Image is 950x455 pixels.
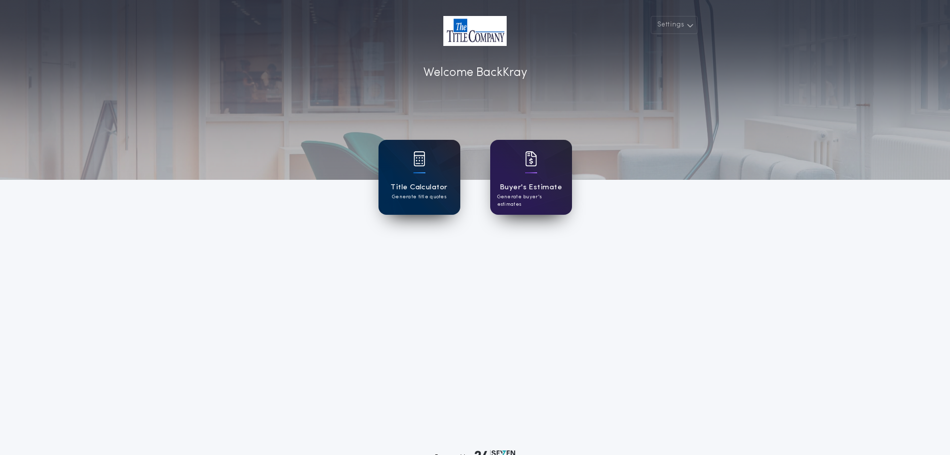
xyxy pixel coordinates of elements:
[390,182,447,193] h1: Title Calculator
[423,64,527,82] p: Welcome Back Kray
[525,151,537,166] img: card icon
[490,140,572,215] a: card iconBuyer's EstimateGenerate buyer's estimates
[651,16,698,34] button: Settings
[379,140,460,215] a: card iconTitle CalculatorGenerate title quotes
[392,193,446,201] p: Generate title quotes
[443,16,507,46] img: account-logo
[413,151,425,166] img: card icon
[500,182,562,193] h1: Buyer's Estimate
[497,193,565,208] p: Generate buyer's estimates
